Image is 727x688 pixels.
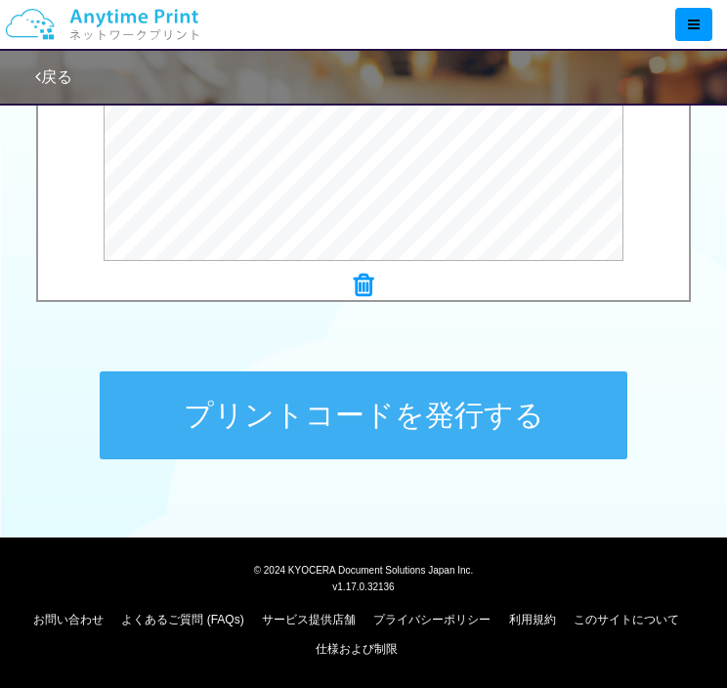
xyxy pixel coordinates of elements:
[262,613,356,626] a: サービス提供店舗
[35,68,72,85] a: 戻る
[316,642,398,656] a: 仕様および制限
[121,613,243,626] a: よくあるご質問 (FAQs)
[254,563,474,576] span: © 2024 KYOCERA Document Solutions Japan Inc.
[332,580,394,592] span: v1.17.0.32136
[373,613,491,626] a: プライバシーポリシー
[574,613,679,626] a: このサイトについて
[33,613,104,626] a: お問い合わせ
[100,371,627,459] button: プリントコードを発行する
[509,613,556,626] a: 利用規約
